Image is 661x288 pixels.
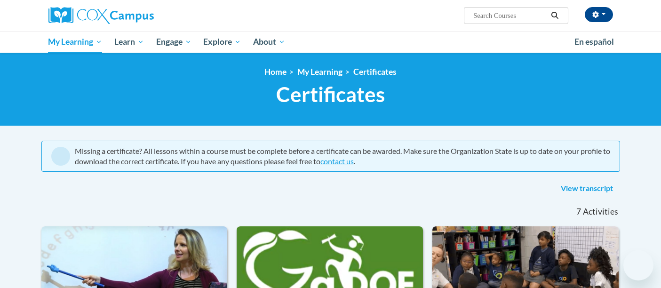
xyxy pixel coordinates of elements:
[585,7,613,22] button: Account Settings
[574,37,614,47] span: En español
[34,31,627,53] div: Main menu
[554,181,620,196] a: View transcript
[48,7,227,24] a: Cox Campus
[320,157,354,166] a: contact us
[48,7,154,24] img: Cox Campus
[42,31,109,53] a: My Learning
[548,10,562,21] button: Search
[253,36,285,48] span: About
[276,82,385,107] span: Certificates
[264,67,287,77] a: Home
[472,10,548,21] input: Search Courses
[576,207,581,217] span: 7
[353,67,397,77] a: Certificates
[114,36,144,48] span: Learn
[48,36,102,48] span: My Learning
[150,31,198,53] a: Engage
[203,36,241,48] span: Explore
[297,67,342,77] a: My Learning
[568,32,620,52] a: En español
[583,207,618,217] span: Activities
[75,146,610,167] div: Missing a certificate? All lessons within a course must be complete before a certificate can be a...
[623,250,653,280] iframe: Button to launch messaging window
[108,31,150,53] a: Learn
[197,31,247,53] a: Explore
[247,31,291,53] a: About
[156,36,191,48] span: Engage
